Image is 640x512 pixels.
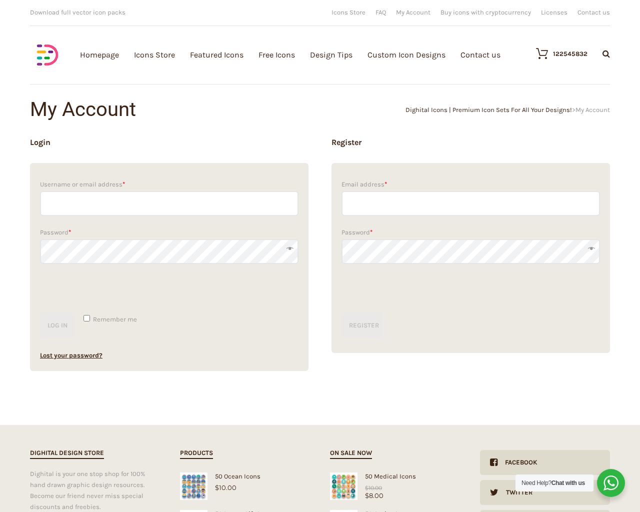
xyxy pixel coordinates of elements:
[180,472,310,491] a: 50 Ocean Icons$10.00
[215,483,219,491] span: $
[480,480,610,505] a: Twitter
[341,313,386,338] button: Register
[30,99,320,119] h1: My Account
[40,351,102,359] a: Lost your password?
[330,472,357,500] img: Medical Icons
[30,8,125,16] span: Download full vector icon packs
[320,106,610,113] div: >
[341,269,493,308] iframe: reCAPTCHA
[526,47,587,59] a: 122545832
[553,50,587,57] div: 122545832
[375,9,386,15] a: FAQ
[83,315,90,321] input: Remember me
[405,106,572,113] a: Dighital Icons | Premium Icon Sets For All Your Designs!
[497,450,537,475] div: Facebook
[575,106,610,113] span: My Account
[40,226,298,239] label: Password
[330,447,372,459] h2: On sale now
[440,9,531,15] a: Buy icons with cryptocurrency
[331,137,610,148] h2: Register
[331,9,365,15] a: Icons Store
[30,447,104,459] h2: Dighital Design Store
[498,480,532,505] div: Twitter
[40,269,192,308] iframe: reCAPTCHA
[180,447,213,459] h2: Products
[30,137,308,148] h2: Login
[341,226,600,239] label: Password
[521,479,585,486] span: Need Help?
[365,491,383,499] bdi: 8.00
[93,315,137,323] span: Remember me
[330,472,460,480] div: 50 Medical Icons
[480,450,610,475] a: Facebook
[365,491,369,499] span: $
[365,484,368,491] span: $
[40,178,298,191] label: Username or email address
[396,9,430,15] a: My Account
[551,479,585,486] strong: Chat with us
[330,472,460,499] a: Medical Icons50 Medical Icons$8.00
[40,313,75,338] button: Log in
[215,483,236,491] bdi: 10.00
[577,9,610,15] a: Contact us
[365,484,382,491] bdi: 10.00
[341,178,600,191] label: Email address
[541,9,567,15] a: Licenses
[180,472,310,480] div: 50 Ocean Icons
